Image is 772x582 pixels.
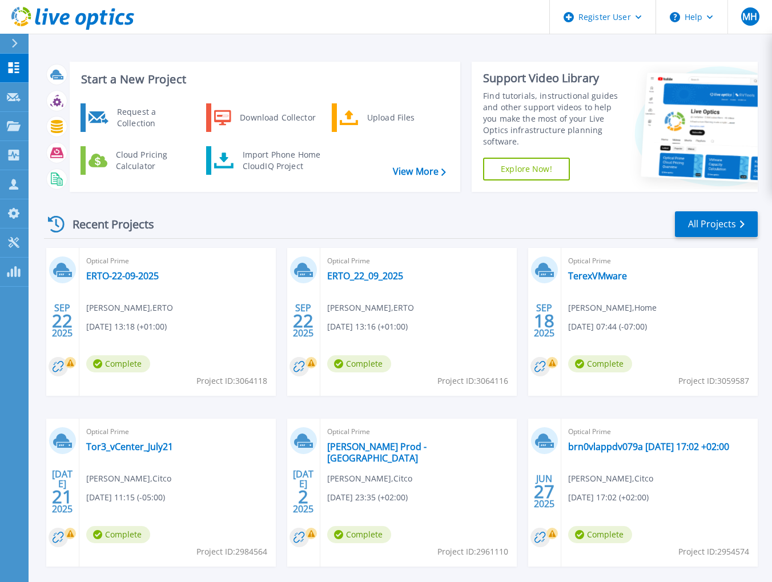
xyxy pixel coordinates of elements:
[327,320,408,333] span: [DATE] 13:16 (+01:00)
[81,146,198,175] a: Cloud Pricing Calculator
[51,300,73,342] div: SEP 2025
[86,426,269,438] span: Optical Prime
[51,471,73,512] div: [DATE] 2025
[568,270,627,282] a: TerexVMware
[327,255,510,267] span: Optical Prime
[81,73,445,86] h3: Start a New Project
[327,302,414,314] span: [PERSON_NAME] , ERTO
[196,375,267,387] span: Project ID: 3064118
[206,103,323,132] a: Download Collector
[568,426,751,438] span: Optical Prime
[327,426,510,438] span: Optical Prime
[292,471,314,512] div: [DATE] 2025
[81,103,198,132] a: Request a Collection
[437,545,508,558] span: Project ID: 2961110
[327,355,391,372] span: Complete
[483,158,570,180] a: Explore Now!
[86,472,171,485] span: [PERSON_NAME] , Citco
[237,149,326,172] div: Import Phone Home CloudIQ Project
[437,375,508,387] span: Project ID: 3064116
[86,441,173,452] a: Tor3_vCenter_July21
[44,210,170,238] div: Recent Projects
[568,320,647,333] span: [DATE] 07:44 (-07:00)
[86,355,150,372] span: Complete
[327,270,403,282] a: ERTO_22_09_2025
[533,471,555,512] div: JUN 2025
[568,355,632,372] span: Complete
[393,166,446,177] a: View More
[533,300,555,342] div: SEP 2025
[327,441,510,464] a: [PERSON_NAME] Prod - [GEOGRAPHIC_DATA]
[675,211,758,237] a: All Projects
[568,491,649,504] span: [DATE] 17:02 (+02:00)
[678,545,749,558] span: Project ID: 2954574
[327,526,391,543] span: Complete
[568,472,653,485] span: [PERSON_NAME] , Citco
[483,90,625,147] div: Find tutorials, instructional guides and other support videos to help you make the most of your L...
[327,472,412,485] span: [PERSON_NAME] , Citco
[111,106,195,129] div: Request a Collection
[86,270,159,282] a: ERTO-22-09-2025
[742,12,757,21] span: MH
[568,526,632,543] span: Complete
[86,526,150,543] span: Complete
[52,492,73,501] span: 21
[292,300,314,342] div: SEP 2025
[534,487,554,496] span: 27
[327,491,408,504] span: [DATE] 23:35 (+02:00)
[196,545,267,558] span: Project ID: 2984564
[483,71,625,86] div: Support Video Library
[361,106,446,129] div: Upload Files
[568,441,729,452] a: brn0vlappdv079a [DATE] 17:02 +02:00
[86,491,165,504] span: [DATE] 11:15 (-05:00)
[86,255,269,267] span: Optical Prime
[298,492,308,501] span: 2
[534,316,554,326] span: 18
[568,255,751,267] span: Optical Prime
[234,106,320,129] div: Download Collector
[568,302,657,314] span: [PERSON_NAME] , Home
[110,149,195,172] div: Cloud Pricing Calculator
[86,302,173,314] span: [PERSON_NAME] , ERTO
[678,375,749,387] span: Project ID: 3059587
[86,320,167,333] span: [DATE] 13:18 (+01:00)
[52,316,73,326] span: 22
[293,316,313,326] span: 22
[332,103,449,132] a: Upload Files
